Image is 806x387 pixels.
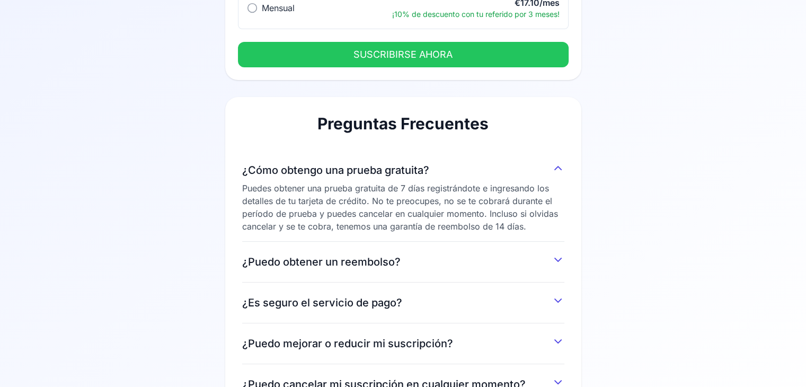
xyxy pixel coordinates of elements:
span: ¿Cómo obtengo una prueba gratuita? [242,163,429,178]
div: Puedes obtener una prueba gratuita de 7 días registrándote e ingresando los detalles de tu tarjet... [242,182,564,233]
button: SUSCRIBIRSE AHORA [238,42,569,67]
h2: Preguntas Frecuentes [242,114,564,133]
div: ¡10% de descuento con tu referido por 3 meses! [392,9,560,20]
button: ¿Es seguro el servicio de pago? [242,291,564,310]
span: Mensual [262,3,295,13]
button: ¿Cómo obtengo una prueba gratuita? [242,159,564,178]
button: ¿Puedo mejorar o reducir mi suscripción? [242,332,564,351]
span: ¿Es seguro el servicio de pago? [242,295,402,310]
span: ¿Puedo obtener un reembolso? [242,254,401,269]
span: ¿Puedo mejorar o reducir mi suscripción? [242,336,453,351]
button: ¿Puedo obtener un reembolso? [242,250,564,269]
